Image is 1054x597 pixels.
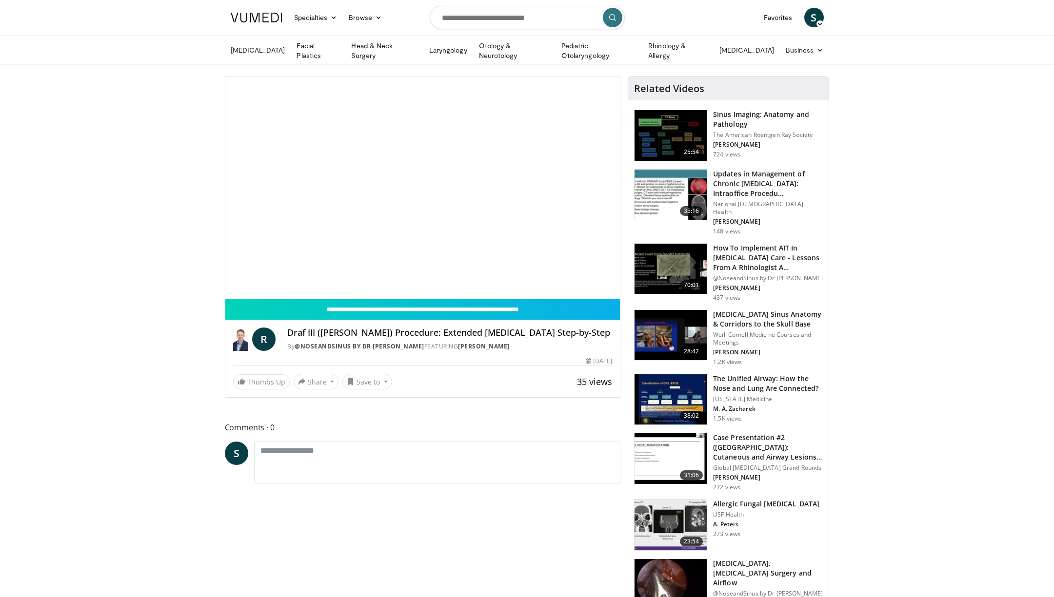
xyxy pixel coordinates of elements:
[342,374,392,389] button: Save to
[635,500,707,550] img: 478c2878-cd35-4fad-a7fd-0ba9fab6f130.150x105_q85_crop-smart_upscale.jpg
[713,294,740,302] p: 437 views
[713,169,823,198] h3: Updates in Management of Chronic [MEDICAL_DATA]: Intraoffice Procedu…
[233,374,290,389] a: Thumbs Up
[713,348,823,356] p: [PERSON_NAME]
[343,8,388,27] a: Browse
[680,347,703,356] span: 28:42
[713,331,823,347] p: Weill Cornell Medicine Courses and Meetings
[225,421,621,434] span: Comments 0
[225,77,620,299] video-js: Video Player
[713,274,823,282] p: @NoseandSinus by Dr [PERSON_NAME]
[345,41,423,60] a: Head & Neck Surgery
[713,415,742,423] p: 1.5K views
[713,483,740,491] p: 272 views
[473,41,556,60] a: Otology & Neurotology
[680,470,703,480] span: 31:06
[713,520,819,528] p: A. Peters
[680,147,703,157] span: 25:54
[713,284,823,292] p: [PERSON_NAME]
[634,374,823,425] a: 38:02 The Unified Airway: How the Nose and Lung Are Connected? [US_STATE] Medicine M. A. Zacharek...
[713,395,823,403] p: [US_STATE] Medicine
[252,327,276,351] a: R
[713,110,823,129] h3: Sinus Imaging: Anatomy and Pathology
[295,342,424,350] a: @NoseandSinus by Dr [PERSON_NAME]
[713,499,819,509] h3: Allergic Fungal [MEDICAL_DATA]
[804,8,824,27] a: S
[233,327,249,351] img: @NoseandSinus by Dr Richard Harvey
[458,342,510,350] a: [PERSON_NAME]
[713,151,740,158] p: 724 views
[713,141,823,149] p: [PERSON_NAME]
[634,169,823,235] a: 35:16 Updates in Management of Chronic [MEDICAL_DATA]: Intraoffice Procedu… National [DEMOGRAPHIC...
[713,511,819,519] p: USF Health
[713,131,823,139] p: The American Roentgen Ray Society
[287,342,612,351] div: By FEATURING
[713,405,823,413] p: M. A. Zacharek
[635,244,707,294] img: 3d43f09a-5d0c-4774-880e-3909ea54edb9.150x105_q85_crop-smart_upscale.jpg
[713,218,823,226] p: [PERSON_NAME]
[713,309,823,329] h3: [MEDICAL_DATA] Sinus Anatomy & Corridors to the Skull Base
[635,110,707,161] img: 5d00bf9a-6682-42b9-8190-7af1e88f226b.150x105_q85_crop-smart_upscale.jpg
[586,357,612,366] div: [DATE]
[642,41,714,60] a: Rhinology & Allergy
[288,8,343,27] a: Specialties
[231,13,282,22] img: VuMedi Logo
[287,327,612,338] h4: Draf III ([PERSON_NAME]) Procedure: Extended [MEDICAL_DATA] Step-by-Step
[634,433,823,491] a: 31:06 Case Presentation #2 ([GEOGRAPHIC_DATA]): Cutaneous and Airway Lesions i… Global [MEDICAL_D...
[430,6,625,29] input: Search topics, interventions
[577,376,612,387] span: 35 views
[713,243,823,272] h3: How To Implement AIT In [MEDICAL_DATA] Care - Lessons From A Rhinologist A…
[680,537,703,546] span: 23:54
[680,411,703,421] span: 38:02
[635,170,707,220] img: 4d46ad28-bf85-4ffa-992f-e5d3336e5220.150x105_q85_crop-smart_upscale.jpg
[713,200,823,216] p: National [DEMOGRAPHIC_DATA] Health
[634,110,823,161] a: 25:54 Sinus Imaging: Anatomy and Pathology The American Roentgen Ray Society [PERSON_NAME] 724 views
[634,83,704,95] h4: Related Videos
[423,40,473,60] a: Laryngology
[680,280,703,290] span: 70:01
[634,499,823,551] a: 23:54 Allergic Fungal [MEDICAL_DATA] USF Health A. Peters 273 views
[713,358,742,366] p: 1.2K views
[635,310,707,361] img: 276d523b-ec6d-4eb7-b147-bbf3804ee4a7.150x105_q85_crop-smart_upscale.jpg
[556,41,642,60] a: Pediatric Otolaryngology
[635,433,707,484] img: 283069f7-db48-4020-b5ba-d883939bec3b.150x105_q85_crop-smart_upscale.jpg
[713,374,823,393] h3: The Unified Airway: How the Nose and Lung Are Connected?
[634,309,823,366] a: 28:42 [MEDICAL_DATA] Sinus Anatomy & Corridors to the Skull Base Weill Cornell Medicine Courses a...
[713,464,823,472] p: Global [MEDICAL_DATA] Grand Rounds
[635,374,707,425] img: fce5840f-3651-4d2e-85b0-3edded5ac8fb.150x105_q85_crop-smart_upscale.jpg
[680,206,703,216] span: 35:16
[713,558,823,588] h3: [MEDICAL_DATA],[MEDICAL_DATA] Surgery and Airflow
[634,243,823,302] a: 70:01 How To Implement AIT In [MEDICAL_DATA] Care - Lessons From A Rhinologist A… @NoseandSinus b...
[713,228,740,235] p: 148 views
[291,41,345,60] a: Facial Plastics
[225,40,291,60] a: [MEDICAL_DATA]
[780,40,830,60] a: Business
[714,40,780,60] a: [MEDICAL_DATA]
[713,474,823,481] p: [PERSON_NAME]
[713,433,823,462] h3: Case Presentation #2 ([GEOGRAPHIC_DATA]): Cutaneous and Airway Lesions i…
[758,8,798,27] a: Favorites
[294,374,339,389] button: Share
[225,442,248,465] a: S
[713,530,740,538] p: 273 views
